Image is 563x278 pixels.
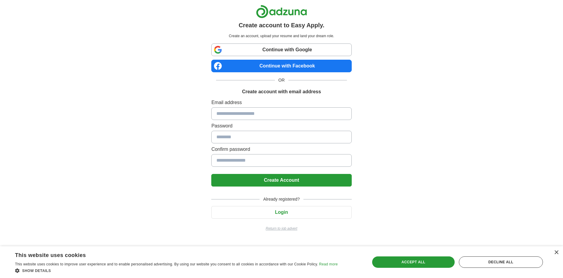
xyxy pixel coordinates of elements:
a: Return to job advert [211,226,351,231]
h1: Create account to Easy Apply. [239,21,324,30]
div: Accept all [372,256,455,268]
a: Login [211,210,351,215]
div: Close [554,250,558,255]
span: Show details [22,269,51,273]
img: Adzuna logo [256,5,307,18]
label: Email address [211,99,351,106]
span: OR [275,77,288,83]
span: This website uses cookies to improve user experience and to enable personalised advertising. By u... [15,262,318,266]
a: Read more, opens a new window [319,262,338,266]
label: Password [211,122,351,130]
span: Already registered? [260,196,303,202]
div: This website uses cookies [15,250,323,259]
button: Login [211,206,351,219]
div: Decline all [459,256,543,268]
label: Confirm password [211,146,351,153]
p: Create an account, upload your resume and land your dream role. [212,33,350,39]
div: Show details [15,268,338,274]
h1: Create account with email address [242,88,321,95]
button: Create Account [211,174,351,187]
a: Continue with Google [211,43,351,56]
a: Continue with Facebook [211,60,351,72]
